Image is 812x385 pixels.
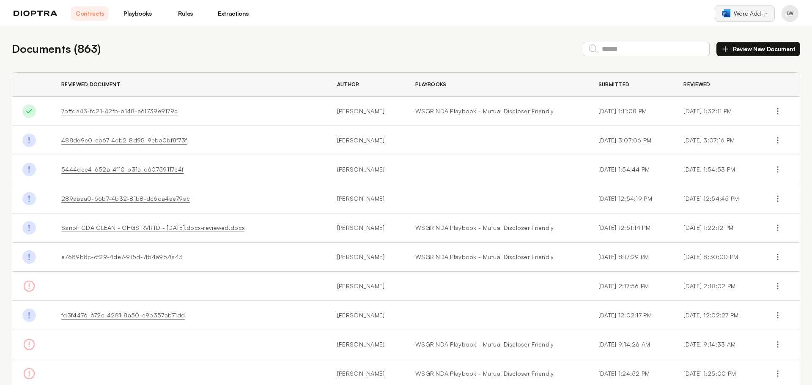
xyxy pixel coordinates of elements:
a: e7689b8c-cf29-4de7-915d-7fb4a967fa43 [61,253,183,260]
span: Word Add-in [734,9,768,18]
a: WSGR NDA Playbook - Mutual Discloser Friendly [415,340,578,349]
a: 7bffda43-fd21-42fb-b148-a61739e9179c [61,107,178,115]
a: 488de9e0-eb67-4cb2-8d98-9eba0bf8f73f [61,137,187,144]
a: WSGR NDA Playbook - Mutual Discloser Friendly [415,369,578,378]
td: [DATE] 12:02:27 PM [673,301,760,330]
th: Submitted [588,73,674,97]
a: WSGR NDA Playbook - Mutual Discloser Friendly [415,107,578,115]
td: [DATE] 12:54:19 PM [588,184,674,213]
a: 289aaaa0-66b7-4b32-81b8-dc6da4ae79ac [61,195,190,202]
img: logo [14,11,58,16]
td: [DATE] 1:54:44 PM [588,155,674,184]
img: Done [22,221,36,235]
th: Reviewed [673,73,760,97]
img: Done [22,250,36,264]
td: [DATE] 12:54:45 PM [673,184,760,213]
img: Done [22,163,36,176]
a: Playbooks [119,6,156,21]
button: Profile menu [782,5,798,22]
td: [DATE] 1:22:12 PM [673,213,760,243]
img: Done [22,104,36,118]
td: [PERSON_NAME] [327,126,405,155]
a: Contracts [71,6,109,21]
td: [PERSON_NAME] [327,243,405,272]
button: Review New Document [716,42,800,56]
a: fd3f4476-672e-4281-8a50-e9b357ab71dd [61,311,185,319]
td: [DATE] 9:14:26 AM [588,330,674,359]
img: word [722,9,730,17]
td: [DATE] 8:17:29 PM [588,243,674,272]
a: Sanofi CDA CLEAN - CHGS RVRTD - [DATE].docx-reviewed.docx [61,224,244,231]
td: [DATE] 3:07:16 PM [673,126,760,155]
th: Reviewed Document [51,73,327,97]
td: [DATE] 2:18:02 PM [673,272,760,301]
td: [DATE] 2:17:56 PM [588,272,674,301]
a: WSGR NDA Playbook - Mutual Discloser Friendly [415,224,578,232]
a: 5444dee4-652a-4f10-b31a-d60759117c4f [61,166,184,173]
td: [PERSON_NAME] [327,330,405,359]
td: [DATE] 1:11:08 PM [588,97,674,126]
td: [DATE] 8:30:00 PM [673,243,760,272]
h2: Documents ( 863 ) [12,41,101,57]
td: [PERSON_NAME] [327,184,405,213]
td: [PERSON_NAME] [327,213,405,243]
td: [DATE] 3:07:06 PM [588,126,674,155]
td: [PERSON_NAME] [327,301,405,330]
th: Playbooks [405,73,588,97]
td: [DATE] 12:51:14 PM [588,213,674,243]
a: Extractions [214,6,252,21]
td: [PERSON_NAME] [327,97,405,126]
td: [DATE] 12:02:17 PM [588,301,674,330]
img: Done [22,134,36,147]
a: Word Add-in [715,5,775,22]
td: [PERSON_NAME] [327,272,405,301]
th: Author [327,73,405,97]
img: Done [22,192,36,205]
td: [DATE] 1:54:53 PM [673,155,760,184]
a: WSGR NDA Playbook - Mutual Discloser Friendly [415,253,578,261]
td: [DATE] 1:32:11 PM [673,97,760,126]
td: [PERSON_NAME] [327,155,405,184]
a: Rules [167,6,204,21]
img: Done [22,309,36,322]
td: [DATE] 9:14:33 AM [673,330,760,359]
